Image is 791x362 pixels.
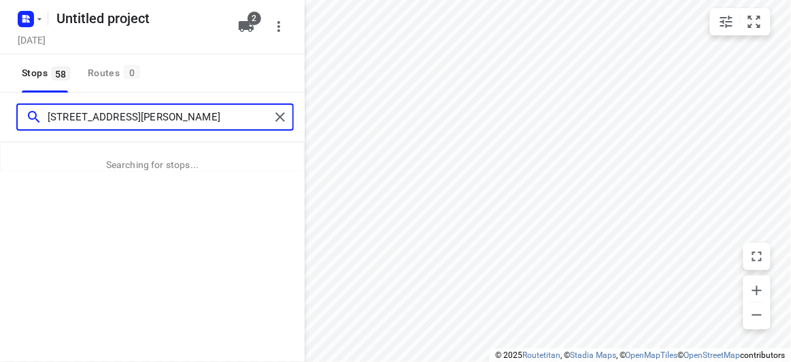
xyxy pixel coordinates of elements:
[12,32,51,48] h5: Project date
[22,65,74,82] span: Stops
[52,67,70,80] span: 58
[626,350,678,360] a: OpenMapTiles
[248,12,261,25] span: 2
[684,350,741,360] a: OpenStreetMap
[233,13,260,40] button: 2
[265,13,292,40] button: More
[88,65,144,82] div: Routes
[741,8,768,35] button: Fit zoom
[48,107,270,128] input: Add or search stops
[106,158,199,171] p: Searching for stops...
[51,7,227,29] h5: Rename
[710,8,771,35] div: small contained button group
[570,350,616,360] a: Stadia Maps
[124,65,140,79] span: 0
[495,350,786,360] li: © 2025 , © , © © contributors
[522,350,560,360] a: Routetitan
[713,8,740,35] button: Map settings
